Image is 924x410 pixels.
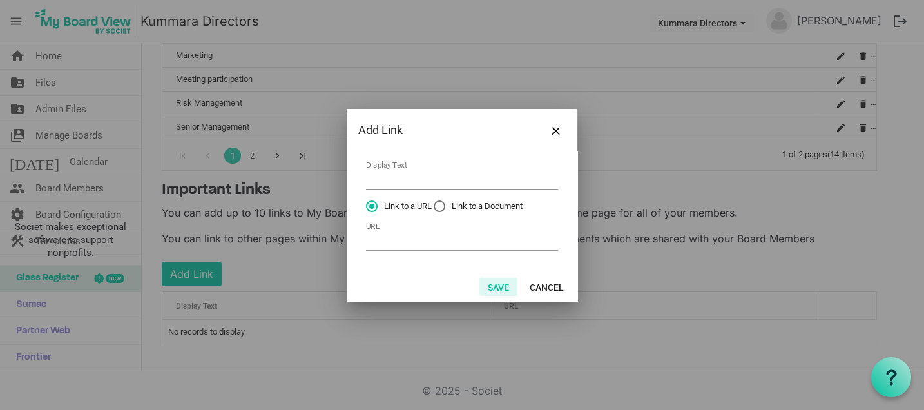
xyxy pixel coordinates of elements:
div: Dialog edit [347,109,577,301]
span: Link to a URL [366,200,432,212]
button: Close [546,121,566,140]
button: Save [479,278,517,296]
div: Add Link [358,121,525,140]
button: Cancel [521,278,572,296]
span: Link to a Document [434,200,523,212]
